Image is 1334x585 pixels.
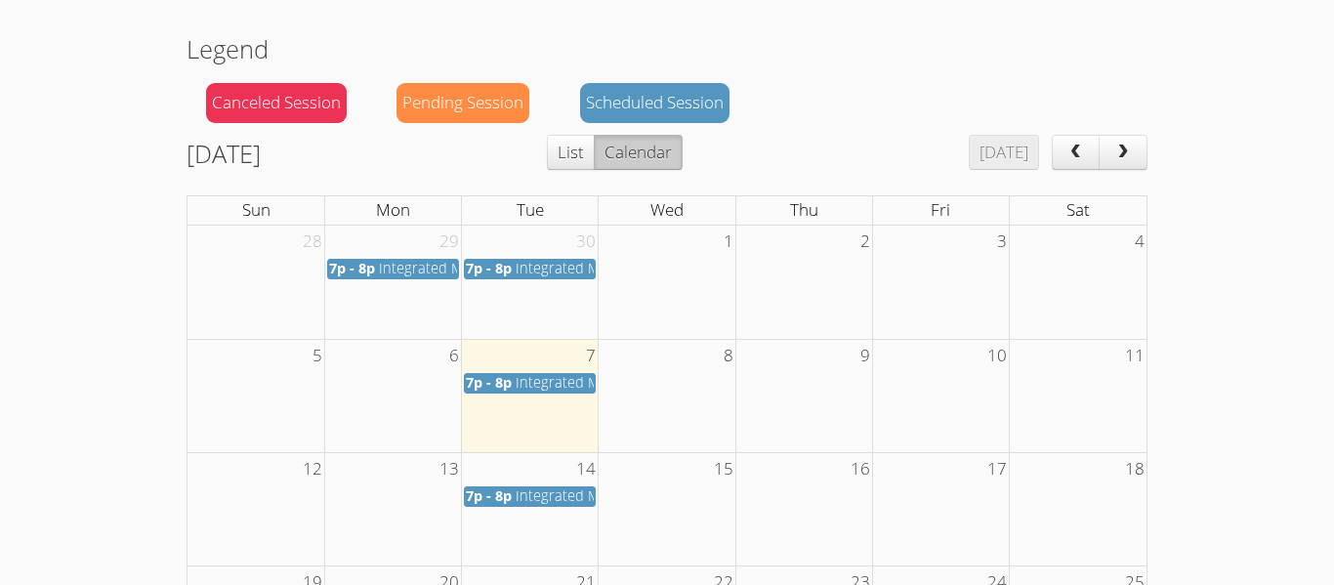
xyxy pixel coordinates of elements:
[516,373,633,392] span: Integrated Math 2
[1099,135,1147,170] button: next
[594,135,683,170] button: Calendar
[722,226,735,258] span: 1
[301,226,324,258] span: 28
[438,226,461,258] span: 29
[187,135,261,172] h2: [DATE]
[931,198,950,221] span: Fri
[858,340,872,372] span: 9
[712,453,735,485] span: 15
[790,198,818,221] span: Thu
[464,373,596,394] a: 7p - 8p Integrated Math 2
[517,198,544,221] span: Tue
[1123,453,1146,485] span: 18
[584,340,598,372] span: 7
[447,340,461,372] span: 6
[516,486,633,505] span: Integrated Math 2
[849,453,872,485] span: 16
[464,486,596,507] a: 7p - 8p Integrated Math 2
[1052,135,1101,170] button: prev
[547,135,595,170] button: List
[327,259,459,279] a: 7p - 8p Integrated Math 2
[1123,340,1146,372] span: 11
[396,83,529,123] div: Pending Session
[650,198,684,221] span: Wed
[574,226,598,258] span: 30
[995,226,1009,258] span: 3
[985,340,1009,372] span: 10
[376,198,410,221] span: Mon
[574,453,598,485] span: 14
[379,259,496,277] span: Integrated Math 2
[1133,226,1146,258] span: 4
[311,340,324,372] span: 5
[242,198,271,221] span: Sun
[466,486,512,505] span: 7p - 8p
[466,373,512,392] span: 7p - 8p
[858,226,872,258] span: 2
[438,453,461,485] span: 13
[329,259,375,277] span: 7p - 8p
[722,340,735,372] span: 8
[985,453,1009,485] span: 17
[301,453,324,485] span: 12
[464,259,596,279] a: 7p - 8p Integrated Math 2
[969,135,1039,170] button: [DATE]
[516,259,633,277] span: Integrated Math 2
[187,30,1147,67] h2: Legend
[466,259,512,277] span: 7p - 8p
[1066,198,1090,221] span: Sat
[580,83,730,123] div: Scheduled Session
[206,83,347,123] div: Canceled Session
